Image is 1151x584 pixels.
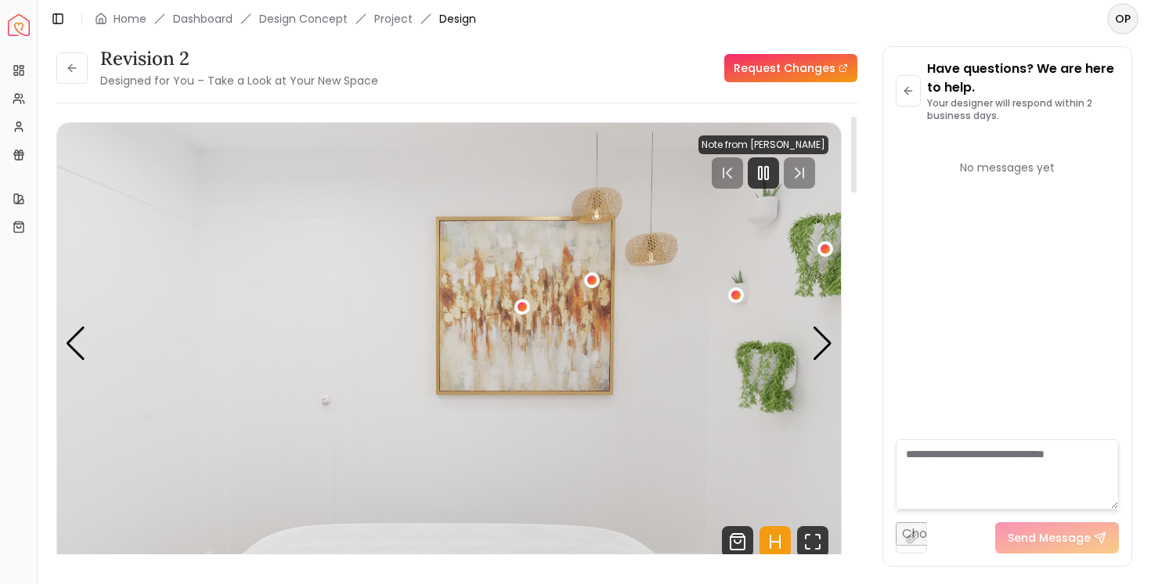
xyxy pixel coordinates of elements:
div: Carousel [57,123,841,564]
h3: Revision 2 [100,46,378,71]
div: Next slide [812,326,833,361]
p: Your designer will respond within 2 business days. [927,97,1119,122]
li: Design Concept [259,11,348,27]
p: Have questions? We are here to help. [927,59,1119,97]
div: 2 / 4 [57,123,841,564]
small: Designed for You – Take a Look at Your New Space [100,73,378,88]
img: Design Render 2 [57,123,841,564]
svg: Shop Products from this design [722,526,753,557]
a: Dashboard [173,11,233,27]
a: Project [374,11,413,27]
button: OP [1107,3,1138,34]
span: OP [1109,5,1137,33]
img: Spacejoy Logo [8,14,30,36]
a: Home [114,11,146,27]
nav: breadcrumb [95,11,476,27]
a: Spacejoy [8,14,30,36]
div: Previous slide [65,326,86,361]
svg: Pause [754,164,773,182]
svg: Hotspots Toggle [760,526,791,557]
div: Note from [PERSON_NAME] [698,135,828,154]
span: Design [439,11,476,27]
a: Request Changes [724,54,857,82]
svg: Fullscreen [797,526,828,557]
div: No messages yet [896,160,1120,175]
